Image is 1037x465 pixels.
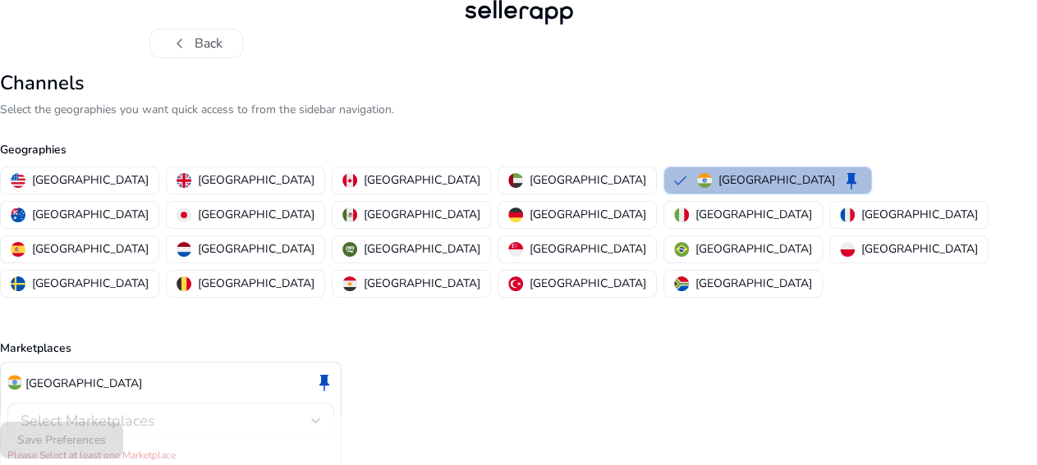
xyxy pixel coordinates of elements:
p: [GEOGRAPHIC_DATA] [364,240,480,258]
img: se.svg [11,276,25,291]
img: sg.svg [508,242,523,257]
p: [GEOGRAPHIC_DATA] [861,240,978,258]
p: [GEOGRAPHIC_DATA] [32,206,149,223]
p: [GEOGRAPHIC_DATA] [530,206,646,223]
img: de.svg [508,207,523,222]
img: ca.svg [342,173,357,188]
img: sa.svg [342,242,357,257]
p: [GEOGRAPHIC_DATA] [530,275,646,292]
span: keep [314,372,334,392]
img: eg.svg [342,276,357,291]
p: [GEOGRAPHIC_DATA] [32,240,149,258]
span: keep [842,171,861,190]
p: [GEOGRAPHIC_DATA] [695,240,812,258]
p: [GEOGRAPHIC_DATA] [364,171,480,189]
img: us.svg [11,173,25,188]
p: [GEOGRAPHIC_DATA] [530,171,646,189]
p: [GEOGRAPHIC_DATA] [198,240,314,258]
p: [GEOGRAPHIC_DATA] [198,171,314,189]
p: [GEOGRAPHIC_DATA] [25,375,142,392]
span: chevron_left [170,34,190,53]
p: [GEOGRAPHIC_DATA] [861,206,978,223]
img: au.svg [11,207,25,222]
img: tr.svg [508,276,523,291]
p: [GEOGRAPHIC_DATA] [695,206,812,223]
p: [GEOGRAPHIC_DATA] [198,206,314,223]
img: ae.svg [508,173,523,188]
img: nl.svg [177,242,191,257]
img: pl.svg [840,242,855,257]
p: [GEOGRAPHIC_DATA] [530,240,646,258]
img: br.svg [674,242,689,257]
img: uk.svg [177,173,191,188]
img: za.svg [674,276,689,291]
img: in.svg [697,173,712,188]
img: es.svg [11,242,25,257]
p: [GEOGRAPHIC_DATA] [364,206,480,223]
img: be.svg [177,276,191,291]
img: in.svg [7,375,22,390]
p: [GEOGRAPHIC_DATA] [32,171,149,189]
img: fr.svg [840,207,855,222]
p: [GEOGRAPHIC_DATA] [718,171,835,189]
p: [GEOGRAPHIC_DATA] [198,275,314,292]
button: chevron_leftBack [149,29,243,58]
img: mx.svg [342,207,357,222]
p: [GEOGRAPHIC_DATA] [695,275,812,292]
p: [GEOGRAPHIC_DATA] [32,275,149,292]
img: it.svg [674,207,689,222]
p: [GEOGRAPHIC_DATA] [364,275,480,292]
img: jp.svg [177,207,191,222]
